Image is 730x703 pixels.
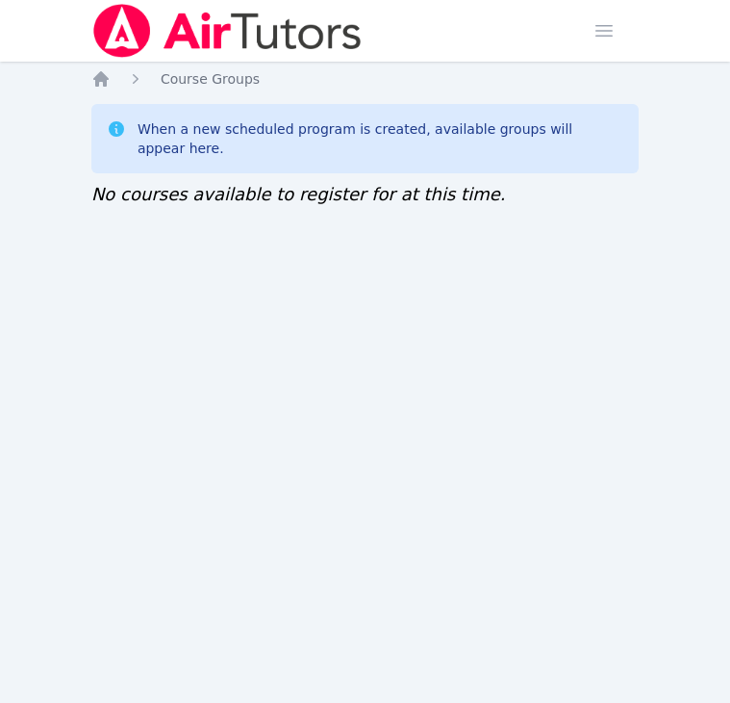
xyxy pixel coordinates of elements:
[138,119,623,158] div: When a new scheduled program is created, available groups will appear here.
[91,69,639,89] nav: Breadcrumb
[91,4,364,58] img: Air Tutors
[91,184,506,204] span: No courses available to register for at this time.
[161,69,260,89] a: Course Groups
[161,71,260,87] span: Course Groups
